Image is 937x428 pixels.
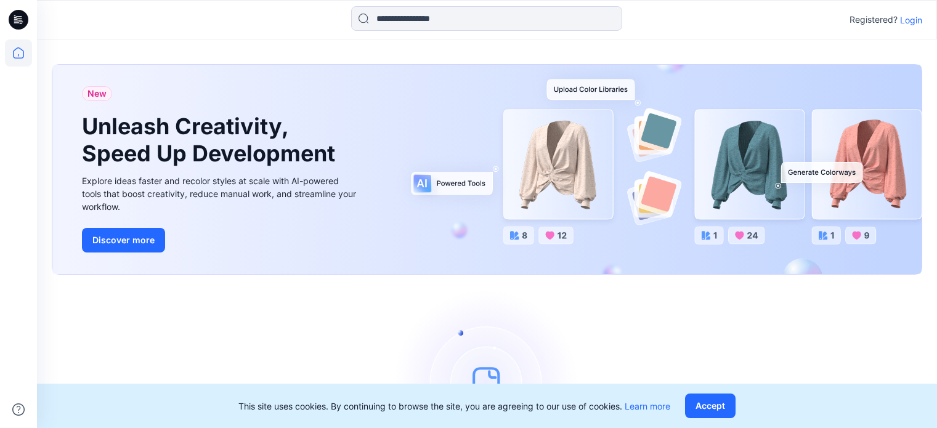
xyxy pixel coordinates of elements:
[82,174,359,213] div: Explore ideas faster and recolor styles at scale with AI-powered tools that boost creativity, red...
[87,86,107,101] span: New
[82,228,359,252] a: Discover more
[850,12,898,27] p: Registered?
[625,401,670,411] a: Learn more
[685,394,736,418] button: Accept
[82,228,165,252] button: Discover more
[900,14,922,26] p: Login
[238,400,670,413] p: This site uses cookies. By continuing to browse the site, you are agreeing to our use of cookies.
[82,113,341,166] h1: Unleash Creativity, Speed Up Development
